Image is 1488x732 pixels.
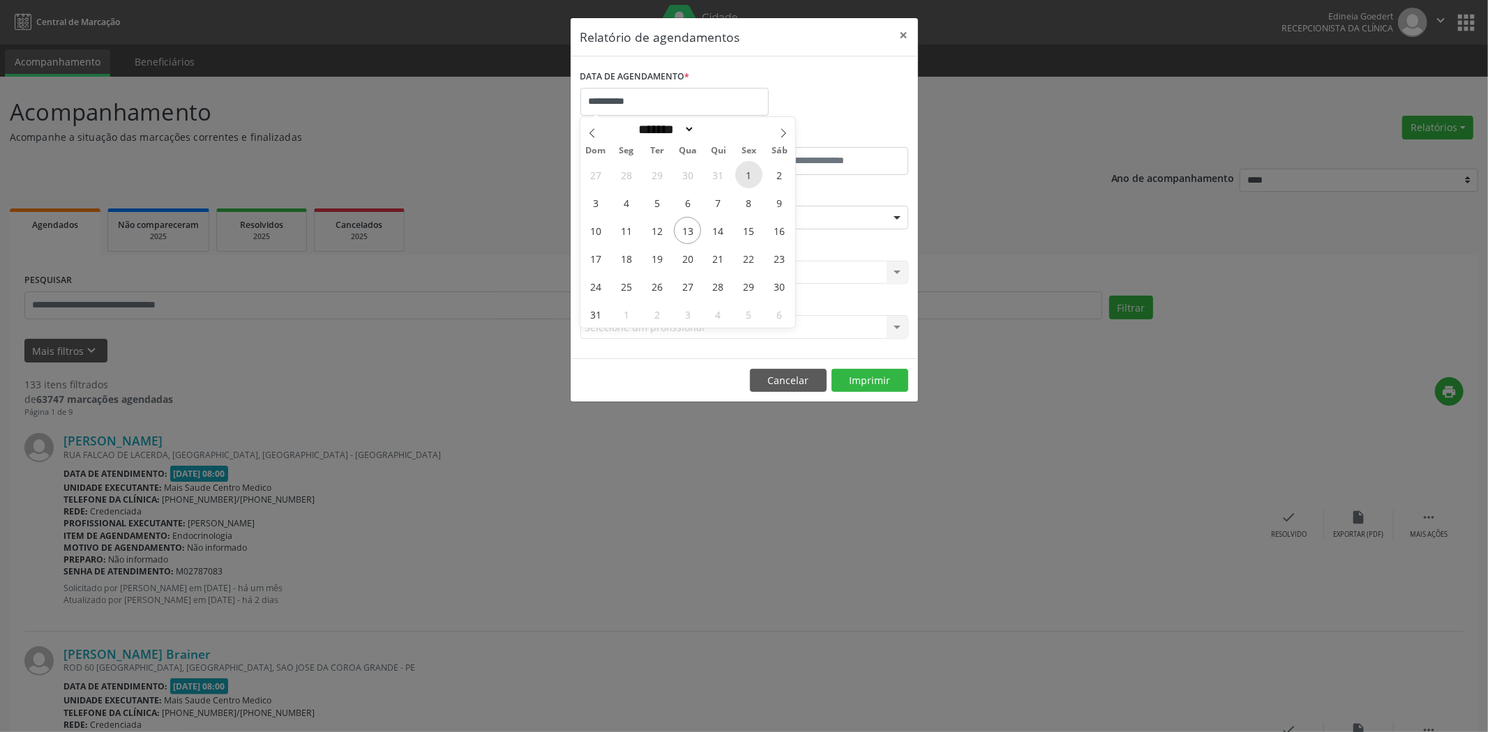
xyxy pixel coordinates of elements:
[890,18,918,52] button: Close
[735,189,762,216] span: Agosto 8, 2025
[643,300,670,328] span: Setembro 2, 2025
[674,273,701,300] span: Agosto 27, 2025
[734,146,765,155] span: Sex
[735,217,762,244] span: Agosto 15, 2025
[766,189,793,216] span: Agosto 9, 2025
[582,189,609,216] span: Agosto 3, 2025
[735,161,762,188] span: Agosto 1, 2025
[613,217,640,244] span: Agosto 11, 2025
[766,217,793,244] span: Agosto 16, 2025
[832,369,908,392] button: Imprimir
[643,273,670,300] span: Agosto 26, 2025
[643,217,670,244] span: Agosto 12, 2025
[642,146,672,155] span: Ter
[705,217,732,244] span: Agosto 14, 2025
[613,245,640,272] span: Agosto 18, 2025
[674,217,701,244] span: Agosto 13, 2025
[582,217,609,244] span: Agosto 10, 2025
[766,273,793,300] span: Agosto 30, 2025
[766,300,793,328] span: Setembro 6, 2025
[672,146,703,155] span: Qua
[613,189,640,216] span: Agosto 4, 2025
[643,161,670,188] span: Julho 29, 2025
[705,300,732,328] span: Setembro 4, 2025
[705,189,732,216] span: Agosto 7, 2025
[634,122,696,137] select: Month
[674,245,701,272] span: Agosto 20, 2025
[674,300,701,328] span: Setembro 3, 2025
[582,273,609,300] span: Agosto 24, 2025
[580,66,690,88] label: DATA DE AGENDAMENTO
[735,245,762,272] span: Agosto 22, 2025
[748,125,908,147] label: ATÉ
[705,273,732,300] span: Agosto 28, 2025
[674,161,701,188] span: Julho 30, 2025
[705,245,732,272] span: Agosto 21, 2025
[643,189,670,216] span: Agosto 5, 2025
[735,273,762,300] span: Agosto 29, 2025
[705,161,732,188] span: Julho 31, 2025
[613,273,640,300] span: Agosto 25, 2025
[582,300,609,328] span: Agosto 31, 2025
[613,161,640,188] span: Julho 28, 2025
[765,146,795,155] span: Sáb
[582,245,609,272] span: Agosto 17, 2025
[695,122,741,137] input: Year
[580,146,611,155] span: Dom
[611,146,642,155] span: Seg
[580,28,740,46] h5: Relatório de agendamentos
[643,245,670,272] span: Agosto 19, 2025
[613,300,640,328] span: Setembro 1, 2025
[735,300,762,328] span: Setembro 5, 2025
[750,369,827,392] button: Cancelar
[674,189,701,216] span: Agosto 6, 2025
[582,161,609,188] span: Julho 27, 2025
[703,146,734,155] span: Qui
[766,161,793,188] span: Agosto 2, 2025
[766,245,793,272] span: Agosto 23, 2025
